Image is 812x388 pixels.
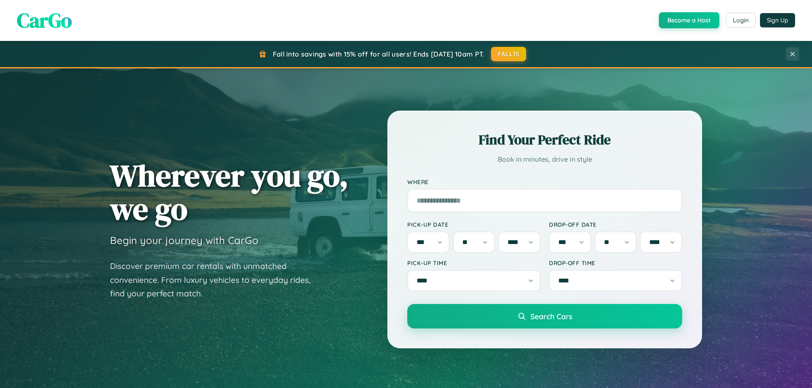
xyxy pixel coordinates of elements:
button: FALL15 [491,47,527,61]
button: Search Cars [407,304,682,328]
span: Fall into savings with 15% off for all users! Ends [DATE] 10am PT. [273,50,485,58]
span: Search Cars [530,312,572,321]
button: Login [726,13,756,28]
button: Sign Up [760,13,795,27]
span: CarGo [17,6,72,34]
label: Pick-up Date [407,221,540,228]
p: Discover premium car rentals with unmatched convenience. From luxury vehicles to everyday rides, ... [110,259,321,301]
label: Drop-off Time [549,259,682,266]
button: Become a Host [659,12,719,28]
label: Where [407,178,682,185]
label: Pick-up Time [407,259,540,266]
h1: Wherever you go, we go [110,159,348,225]
p: Book in minutes, drive in style [407,153,682,166]
h3: Begin your journey with CarGo [110,234,258,247]
h2: Find Your Perfect Ride [407,130,682,149]
label: Drop-off Date [549,221,682,228]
